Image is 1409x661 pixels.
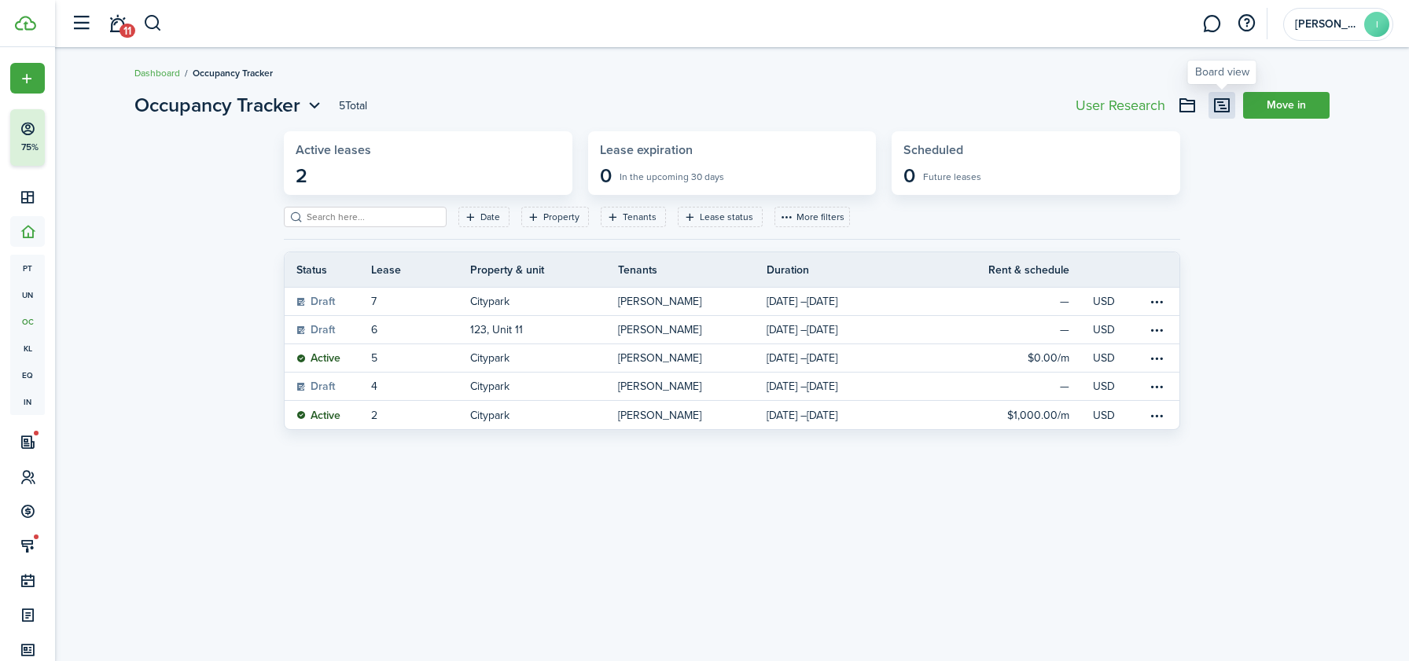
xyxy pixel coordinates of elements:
[618,373,767,400] a: [PERSON_NAME]
[371,316,470,343] a: 6
[371,373,470,400] a: 4
[10,109,141,166] button: 75%
[470,321,523,338] p: 123, Unit 11
[1093,401,1148,429] a: USD
[120,24,135,38] span: 11
[944,288,1093,315] a: —
[285,262,371,278] th: Status
[285,401,371,429] a: Active
[774,207,850,227] button: More filters
[296,409,340,422] status: Active
[620,168,724,184] widget-stats-subtitle: In the upcoming 30 days
[470,344,619,372] a: Citypark
[767,293,837,310] table-info-title: [DATE] – [DATE]
[10,388,45,415] a: in
[296,324,335,336] status: Draft
[767,321,837,338] table-info-title: [DATE] – [DATE]
[1197,4,1227,44] a: Messaging
[10,362,45,388] a: eq
[371,262,470,278] th: Lease
[1076,98,1165,112] div: User Research
[371,321,377,338] p: 6
[134,91,325,119] button: Occupancy Tracker
[480,210,500,224] filter-tag-label: Date
[618,350,701,366] table-info-title: [PERSON_NAME]
[601,207,666,227] filter-tag: Open filter
[20,141,39,154] p: 75%
[1093,288,1148,315] a: USD
[470,373,619,400] a: Citypark
[618,378,701,395] table-info-title: [PERSON_NAME]
[944,373,1093,400] a: —
[903,143,1168,157] widget-stats-title: Scheduled
[1028,350,1069,366] p: $0.00/m
[285,316,371,343] a: Draft
[903,165,915,187] widget-stats-description: 0
[470,407,510,424] p: Citypark
[767,344,944,372] a: [DATE] –[DATE]
[470,316,619,343] a: 123, Unit 11
[134,91,325,119] button: Open menu
[458,207,510,227] filter-tag: Open filter
[618,293,701,310] table-info-title: [PERSON_NAME]
[134,66,180,80] a: Dashboard
[371,401,470,429] a: 2
[618,321,701,338] table-info-title: [PERSON_NAME]
[543,210,579,224] filter-tag-label: Property
[1093,373,1148,400] a: USD
[285,344,371,372] a: Active
[10,255,45,281] a: pt
[470,378,510,395] p: Citypark
[1072,94,1169,116] button: User Research
[618,262,767,278] th: Tenants
[1060,378,1069,395] p: —
[296,143,561,157] widget-stats-title: Active leases
[923,168,981,184] widget-stats-subtitle: Future leases
[767,401,944,429] a: [DATE] –[DATE]
[15,16,36,31] img: TenantCloud
[618,316,767,343] a: [PERSON_NAME]
[1195,64,1249,80] div: Board view
[1093,344,1148,372] a: USD
[134,91,300,119] span: Occupancy Tracker
[767,378,837,395] table-info-title: [DATE] – [DATE]
[296,165,307,187] widget-stats-description: 2
[143,10,163,37] button: Search
[944,316,1093,343] a: —
[1093,321,1115,338] p: USD
[600,143,865,157] widget-stats-title: Lease expiration
[767,262,944,278] th: Duration
[285,373,371,400] a: Draft
[470,293,510,310] p: Citypark
[767,350,837,366] table-info-title: [DATE] – [DATE]
[371,378,377,395] p: 4
[623,210,657,224] filter-tag-label: Tenants
[1007,407,1069,424] p: $1,000.00/m
[10,63,45,94] button: Open menu
[1233,10,1260,37] button: Open resource center
[470,288,619,315] a: Citypark
[618,401,767,429] a: [PERSON_NAME]
[618,407,701,424] table-info-title: [PERSON_NAME]
[944,344,1093,372] a: $0.00/m
[371,350,377,366] p: 5
[296,296,335,308] status: Draft
[767,316,944,343] a: [DATE] –[DATE]
[371,288,470,315] a: 7
[767,373,944,400] a: [DATE] –[DATE]
[285,288,371,315] a: Draft
[1093,293,1115,310] p: USD
[1364,12,1389,37] avatar-text: I
[470,262,619,278] th: Property & unit
[339,97,367,114] header-page-total: 5 Total
[10,335,45,362] a: kl
[470,350,510,366] p: Citypark
[10,281,45,308] a: un
[10,308,45,335] span: oc
[1060,293,1069,310] p: —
